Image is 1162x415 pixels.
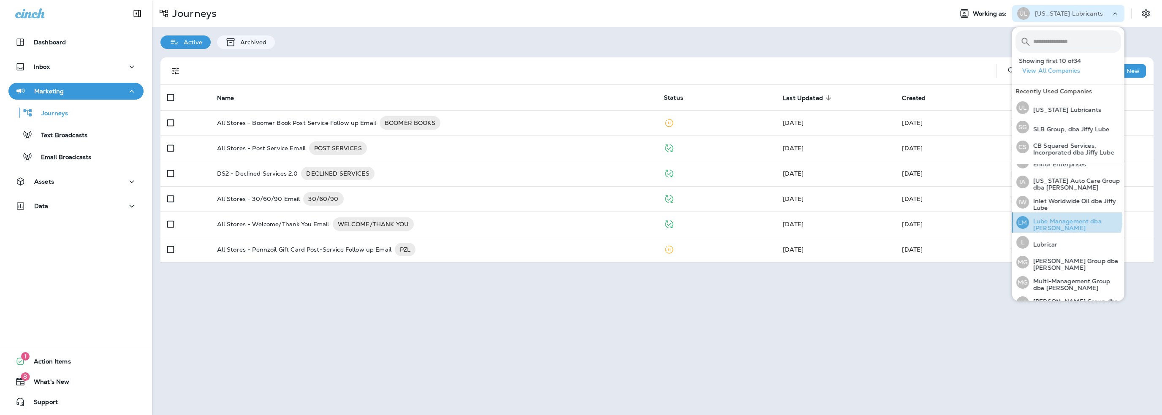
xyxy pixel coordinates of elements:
[33,154,91,162] p: Email Broadcasts
[21,352,30,361] span: 1
[25,358,71,368] span: Action Items
[380,119,440,127] span: BOOMER BOOKS
[1005,237,1154,262] td: [DATE]
[1016,276,1029,289] div: MG
[8,373,144,390] button: 8What's New
[395,243,415,256] div: PZL
[1029,258,1121,271] p: [PERSON_NAME] Group dba [PERSON_NAME]
[902,95,926,102] span: Created
[8,173,144,190] button: Assets
[902,220,923,228] span: Shane Kump
[902,170,923,177] span: Unknown
[217,95,234,102] span: Name
[167,62,184,79] button: Filters
[217,94,245,102] span: Name
[664,169,674,176] span: Published
[1019,64,1124,77] button: View All Companies
[125,5,149,22] button: Collapse Sidebar
[169,7,217,20] p: Journeys
[1016,121,1029,133] div: SG
[1005,212,1154,237] td: [DATE]
[34,63,50,70] p: Inbox
[664,94,683,101] span: Status
[664,194,674,202] span: Published
[664,118,674,126] span: Paused
[1029,278,1121,291] p: Multi-Management Group dba [PERSON_NAME]
[8,34,144,51] button: Dashboard
[1029,198,1121,211] p: Inlet Worldwide Oil dba Jiffy Lube
[217,217,329,231] p: All Stores - Welcome/Thank You Email
[1016,256,1029,269] div: MG
[217,167,298,180] p: DS2 - Declined Services 2.0
[380,116,440,130] div: BOOMER BOOKS
[1016,236,1029,249] div: L
[783,170,804,177] span: Unknown
[303,192,343,206] div: 30/60/90
[34,88,64,95] p: Marketing
[1029,298,1121,312] p: [PERSON_NAME] Group dba [PERSON_NAME]
[1019,57,1124,64] p: Showing first 10 of 34
[1016,101,1029,114] div: UL
[1005,110,1154,136] td: [DATE]
[1012,84,1124,98] div: Recently Used Companies
[1012,192,1124,212] button: IWInlet Worldwide Oil dba Jiffy Lube
[1012,293,1124,313] button: NG[PERSON_NAME] Group dba [PERSON_NAME]
[1012,98,1124,117] button: UL[US_STATE] Lubricants
[783,144,804,152] span: Unknown
[1029,161,1086,168] p: Enitor Enterprises
[783,246,804,253] span: Shane Kump
[1005,136,1154,161] td: [DATE]
[301,169,374,178] span: DECLINED SERVICES
[1003,62,1020,79] button: Search Journeys
[25,399,58,409] span: Support
[1012,172,1124,192] button: IA[US_STATE] Auto Care Group dba [PERSON_NAME]
[1012,233,1124,252] button: LLubricar
[236,39,266,46] p: Archived
[1029,177,1121,191] p: [US_STATE] Auto Care Group dba [PERSON_NAME]
[664,220,674,227] span: Published
[1029,126,1110,133] p: SLB Group, dba Jiffy Lube
[1016,196,1029,209] div: IW
[783,195,804,203] span: Shane Kump
[1016,18,1029,30] div: BG
[8,393,144,410] button: Support
[783,95,823,102] span: Last Updated
[783,119,804,127] span: Shane Kump
[664,144,674,151] span: Published
[1029,142,1121,156] p: CB Squared Services, Incorporated dba Jiffy Lube
[395,245,415,254] span: PZL
[309,144,367,152] span: POST SERVICES
[1011,95,1053,102] span: Last Triggered
[1029,106,1101,113] p: [US_STATE] Lubricants
[1012,212,1124,233] button: LMLube Management dba [PERSON_NAME]
[21,372,30,381] span: 8
[8,198,144,214] button: Data
[1127,68,1140,74] p: New
[1005,186,1154,212] td: [DATE]
[902,144,923,152] span: Unknown
[1016,141,1029,153] div: CS
[902,246,923,253] span: Shane Kump
[1011,94,1064,102] span: Last Triggered
[333,217,414,231] div: WELCOME/THANK YOU
[34,203,49,209] p: Data
[309,141,367,155] div: POST SERVICES
[1138,6,1154,21] button: Settings
[34,178,54,185] p: Assets
[1005,161,1154,186] td: [DATE]
[1029,241,1057,248] p: Lubricar
[902,195,923,203] span: Shane Kump
[783,220,804,228] span: Shane Kump
[25,378,69,388] span: What's New
[1012,272,1124,293] button: MGMulti-Management Group dba [PERSON_NAME]
[217,116,376,130] p: All Stores - Boomer Book Post Service Follow up Email
[33,132,87,140] p: Text Broadcasts
[1017,7,1030,20] div: UL
[973,10,1009,17] span: Working as:
[217,192,300,206] p: All Stores - 30/60/90 Email
[1012,117,1124,137] button: SGSLB Group, dba Jiffy Lube
[333,220,414,228] span: WELCOME/THANK YOU
[1029,218,1121,231] p: Lube Management dba [PERSON_NAME]
[301,167,374,180] div: DECLINED SERVICES
[33,110,68,118] p: Journeys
